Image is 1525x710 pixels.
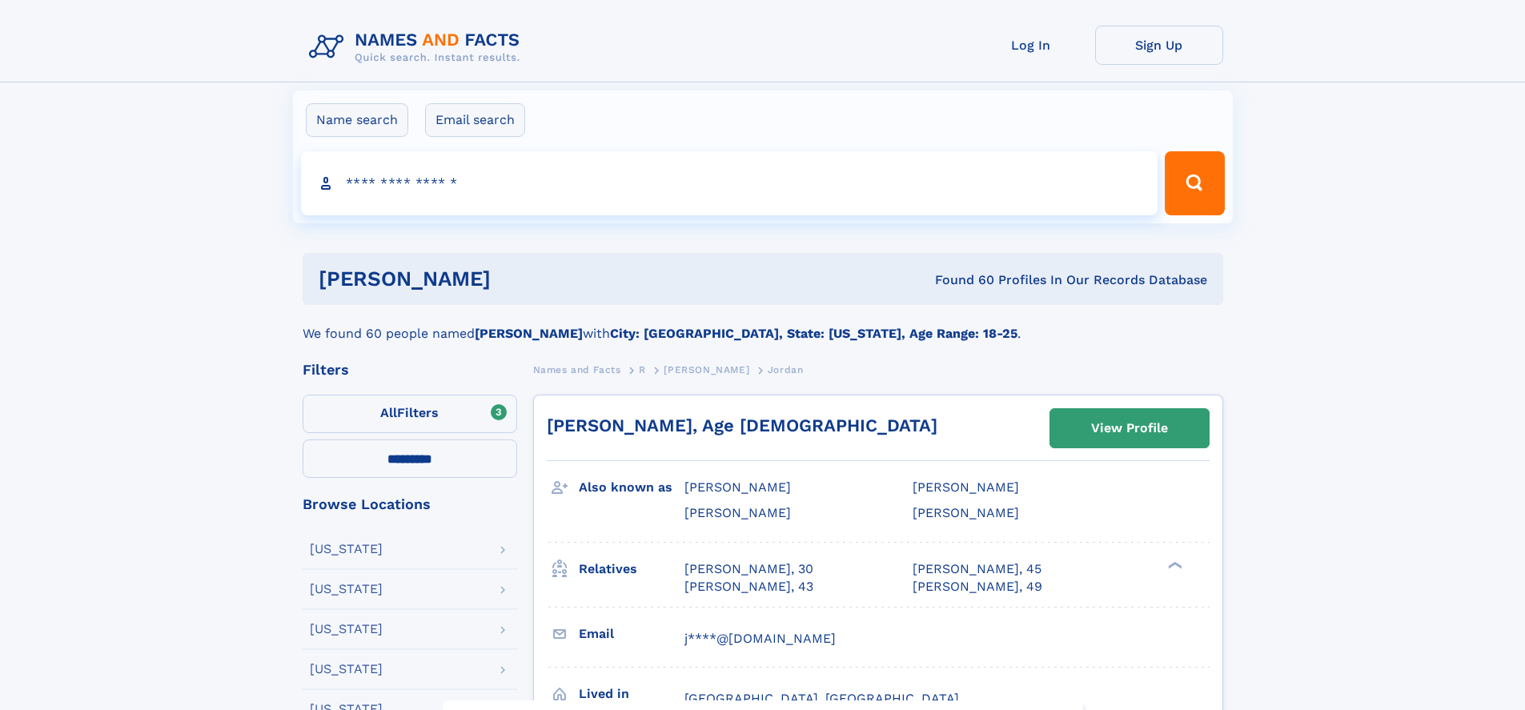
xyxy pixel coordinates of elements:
[1091,410,1168,447] div: View Profile
[310,583,383,596] div: [US_STATE]
[579,620,684,648] h3: Email
[310,663,383,676] div: [US_STATE]
[319,269,713,289] h1: [PERSON_NAME]
[579,556,684,583] h3: Relatives
[579,474,684,501] h3: Also known as
[1164,560,1183,570] div: ❯
[768,364,804,375] span: Jordan
[664,359,749,379] a: [PERSON_NAME]
[684,691,959,706] span: [GEOGRAPHIC_DATA], [GEOGRAPHIC_DATA]
[380,405,397,420] span: All
[303,497,517,511] div: Browse Locations
[303,305,1223,343] div: We found 60 people named with .
[306,103,408,137] label: Name search
[639,359,646,379] a: R
[1095,26,1223,65] a: Sign Up
[1165,151,1224,215] button: Search Button
[684,560,813,578] a: [PERSON_NAME], 30
[425,103,525,137] label: Email search
[684,578,813,596] a: [PERSON_NAME], 43
[547,415,937,435] a: [PERSON_NAME], Age [DEMOGRAPHIC_DATA]
[533,359,621,379] a: Names and Facts
[301,151,1158,215] input: search input
[303,26,533,69] img: Logo Names and Facts
[913,479,1019,495] span: [PERSON_NAME]
[579,680,684,708] h3: Lived in
[303,395,517,433] label: Filters
[610,326,1017,341] b: City: [GEOGRAPHIC_DATA], State: [US_STATE], Age Range: 18-25
[684,479,791,495] span: [PERSON_NAME]
[664,364,749,375] span: [PERSON_NAME]
[967,26,1095,65] a: Log In
[310,543,383,556] div: [US_STATE]
[639,364,646,375] span: R
[913,578,1042,596] a: [PERSON_NAME], 49
[475,326,583,341] b: [PERSON_NAME]
[310,623,383,636] div: [US_STATE]
[712,271,1207,289] div: Found 60 Profiles In Our Records Database
[1050,409,1209,447] a: View Profile
[913,505,1019,520] span: [PERSON_NAME]
[913,560,1041,578] a: [PERSON_NAME], 45
[684,505,791,520] span: [PERSON_NAME]
[303,363,517,377] div: Filters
